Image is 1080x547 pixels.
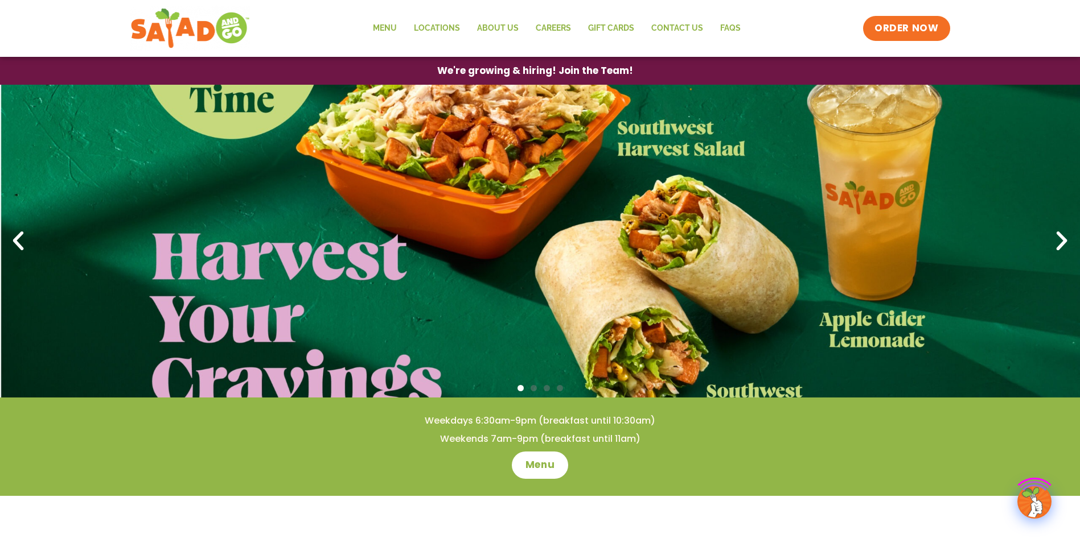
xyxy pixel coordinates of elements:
span: Go to slide 1 [518,385,524,391]
span: Go to slide 4 [557,385,563,391]
a: FAQs [712,15,749,42]
nav: Menu [364,15,749,42]
a: Careers [527,15,580,42]
h4: Weekends 7am-9pm (breakfast until 11am) [23,433,1057,445]
span: Menu [525,458,555,472]
a: About Us [469,15,527,42]
a: GIFT CARDS [580,15,643,42]
h4: Weekdays 6:30am-9pm (breakfast until 10:30am) [23,415,1057,427]
a: Contact Us [643,15,712,42]
div: Next slide [1049,229,1074,254]
span: We're growing & hiring! Join the Team! [437,66,633,76]
span: Go to slide 2 [531,385,537,391]
a: Locations [405,15,469,42]
a: ORDER NOW [863,16,950,41]
span: Go to slide 3 [544,385,550,391]
a: We're growing & hiring! Join the Team! [420,57,650,84]
div: Previous slide [6,229,31,254]
span: ORDER NOW [874,22,938,35]
img: new-SAG-logo-768×292 [130,6,251,51]
a: Menu [364,15,405,42]
a: Menu [512,451,568,479]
